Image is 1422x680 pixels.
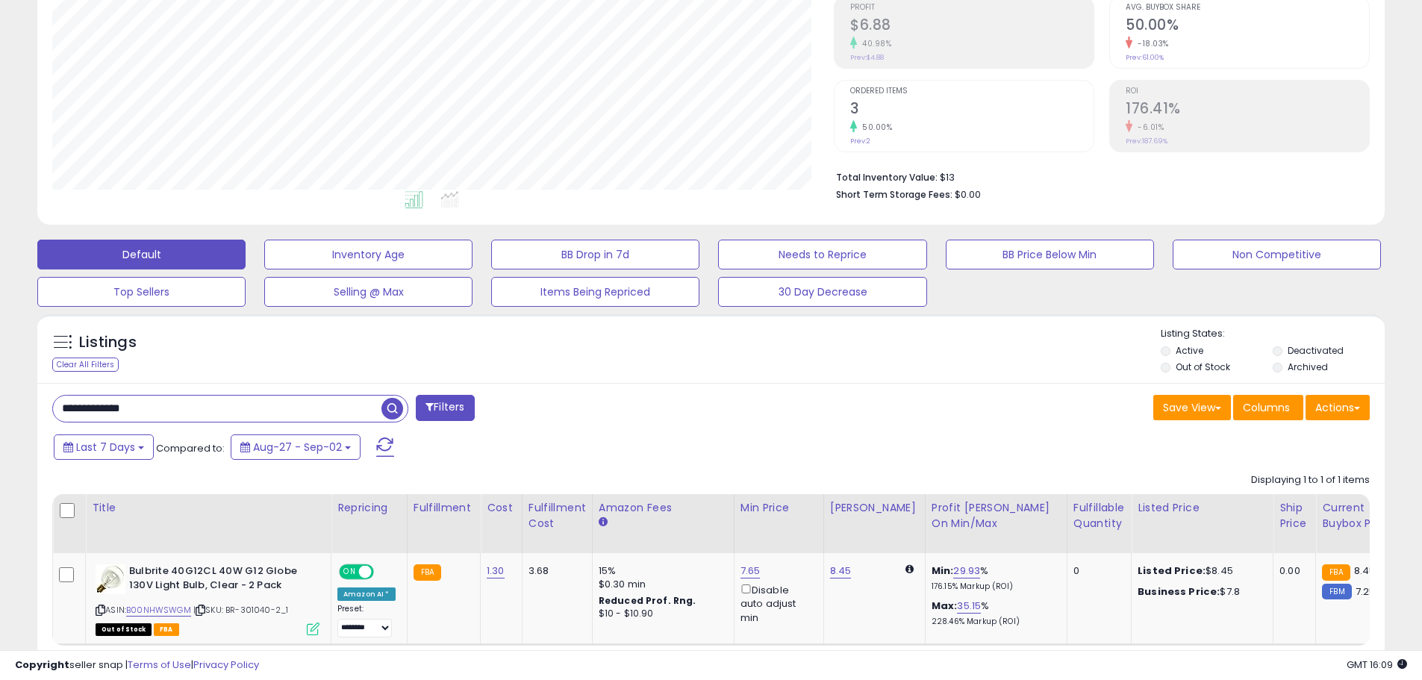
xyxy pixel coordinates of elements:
div: Disable auto adjust min [740,581,812,625]
span: Compared to: [156,441,225,455]
a: 7.65 [740,564,761,578]
p: Listing States: [1161,327,1385,341]
div: $10 - $10.90 [599,608,723,620]
div: [PERSON_NAME] [830,500,919,516]
div: Title [92,500,325,516]
div: Displaying 1 to 1 of 1 items [1251,473,1370,487]
strong: Copyright [15,658,69,672]
span: $0.00 [955,187,981,202]
b: Bulbrite 40G12CL 40W G12 Globe 130V Light Bulb, Clear - 2 Pack [129,564,311,596]
b: Reduced Prof. Rng. [599,594,696,607]
h2: 176.41% [1126,100,1369,120]
b: Listed Price: [1138,564,1206,578]
label: Deactivated [1288,344,1344,357]
h2: 50.00% [1126,16,1369,37]
small: Prev: 61.00% [1126,53,1164,62]
b: Min: [932,564,954,578]
b: Total Inventory Value: [836,171,938,184]
span: Aug-27 - Sep-02 [253,440,342,455]
h2: 3 [850,100,1094,120]
a: 29.93 [953,564,980,578]
div: Min Price [740,500,817,516]
p: 228.46% Markup (ROI) [932,617,1055,627]
h2: $6.88 [850,16,1094,37]
a: 35.15 [957,599,981,614]
span: Columns [1243,400,1290,415]
span: Profit [850,4,1094,12]
div: ASIN: [96,564,319,634]
small: Prev: 187.69% [1126,137,1167,146]
span: 2025-09-11 16:09 GMT [1347,658,1407,672]
button: Non Competitive [1173,240,1381,269]
small: Prev: 2 [850,137,870,146]
div: $7.8 [1138,585,1262,599]
small: -18.03% [1132,38,1169,49]
div: Ship Price [1279,500,1309,531]
span: All listings that are currently out of stock and unavailable for purchase on Amazon [96,623,152,636]
div: Listed Price [1138,500,1267,516]
b: Business Price: [1138,584,1220,599]
button: Save View [1153,395,1231,420]
div: Amazon AI * [337,587,396,601]
small: Prev: $4.88 [850,53,884,62]
span: | SKU: BR-301040-2_1 [193,604,288,616]
button: Aug-27 - Sep-02 [231,434,361,460]
div: Preset: [337,604,396,637]
a: 8.45 [830,564,852,578]
small: 50.00% [857,122,892,133]
label: Active [1176,344,1203,357]
div: seller snap | | [15,658,259,673]
button: 30 Day Decrease [718,277,926,307]
span: Last 7 Days [76,440,135,455]
button: BB Drop in 7d [491,240,699,269]
button: Top Sellers [37,277,246,307]
span: 7.25 [1356,584,1376,599]
div: Profit [PERSON_NAME] on Min/Max [932,500,1061,531]
div: Repricing [337,500,401,516]
button: Selling @ Max [264,277,473,307]
div: Fulfillable Quantity [1073,500,1125,531]
div: $8.45 [1138,564,1262,578]
div: Amazon Fees [599,500,728,516]
span: Ordered Items [850,87,1094,96]
small: Amazon Fees. [599,516,608,529]
button: Inventory Age [264,240,473,269]
small: -6.01% [1132,122,1164,133]
small: 40.98% [857,38,891,49]
div: Cost [487,500,516,516]
button: Items Being Repriced [491,277,699,307]
div: 3.68 [528,564,581,578]
div: % [932,599,1055,627]
button: BB Price Below Min [946,240,1154,269]
button: Last 7 Days [54,434,154,460]
img: 31lPolgqrXL._SL40_.jpg [96,564,125,594]
button: Actions [1306,395,1370,420]
li: $13 [836,167,1359,185]
label: Archived [1288,361,1328,373]
span: OFF [372,566,396,578]
b: Max: [932,599,958,613]
a: B00NHWSWGM [126,604,191,617]
small: FBA [1322,564,1350,581]
small: FBA [414,564,441,581]
div: Current Buybox Price [1322,500,1399,531]
span: 8.45 [1354,564,1376,578]
button: Filters [416,395,474,421]
p: 176.15% Markup (ROI) [932,581,1055,592]
div: 0.00 [1279,564,1304,578]
a: Terms of Use [128,658,191,672]
button: Needs to Reprice [718,240,926,269]
span: ON [340,566,359,578]
th: The percentage added to the cost of goods (COGS) that forms the calculator for Min & Max prices. [925,494,1067,553]
h5: Listings [79,332,137,353]
span: ROI [1126,87,1369,96]
a: 1.30 [487,564,505,578]
div: Fulfillment Cost [528,500,586,531]
span: FBA [154,623,179,636]
small: FBM [1322,584,1351,599]
label: Out of Stock [1176,361,1230,373]
div: $0.30 min [599,578,723,591]
b: Short Term Storage Fees: [836,188,952,201]
div: 15% [599,564,723,578]
div: Fulfillment [414,500,474,516]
